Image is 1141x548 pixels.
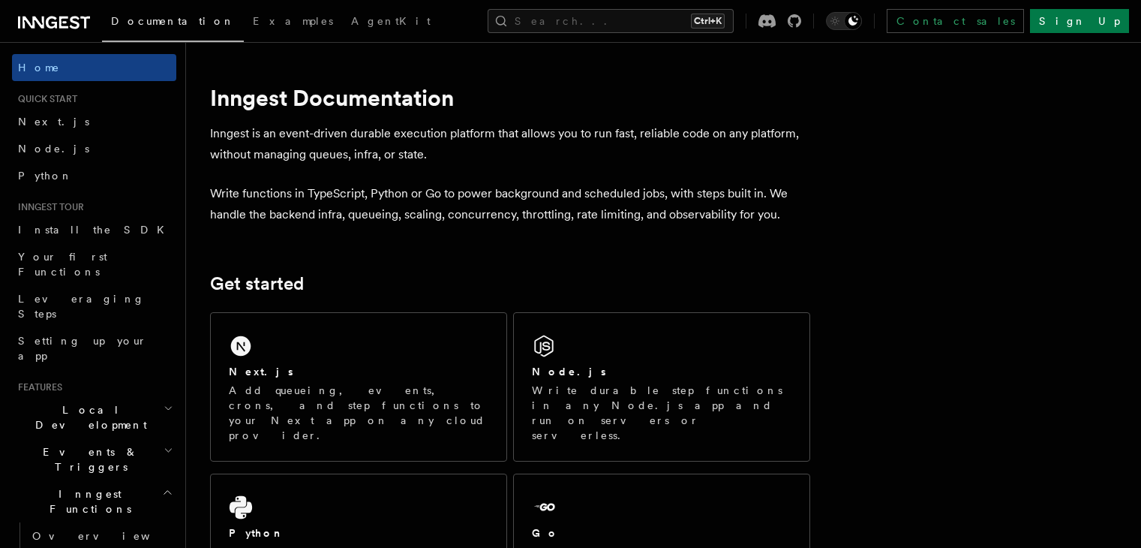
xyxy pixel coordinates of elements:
[351,15,431,27] span: AgentKit
[887,9,1024,33] a: Contact sales
[12,108,176,135] a: Next.js
[12,486,162,516] span: Inngest Functions
[12,135,176,162] a: Node.js
[210,273,304,294] a: Get started
[229,383,488,443] p: Add queueing, events, crons, and step functions to your Next app on any cloud provider.
[12,327,176,369] a: Setting up your app
[342,5,440,41] a: AgentKit
[18,293,145,320] span: Leveraging Steps
[210,312,507,462] a: Next.jsAdd queueing, events, crons, and step functions to your Next app on any cloud provider.
[111,15,235,27] span: Documentation
[488,9,734,33] button: Search...Ctrl+K
[12,285,176,327] a: Leveraging Steps
[102,5,244,42] a: Documentation
[1030,9,1129,33] a: Sign Up
[12,93,77,105] span: Quick start
[18,170,73,182] span: Python
[12,480,176,522] button: Inngest Functions
[18,251,107,278] span: Your first Functions
[532,525,559,540] h2: Go
[244,5,342,41] a: Examples
[12,54,176,81] a: Home
[229,525,284,540] h2: Python
[12,162,176,189] a: Python
[18,335,147,362] span: Setting up your app
[12,396,176,438] button: Local Development
[210,183,810,225] p: Write functions in TypeScript, Python or Go to power background and scheduled jobs, with steps bu...
[18,60,60,75] span: Home
[513,312,810,462] a: Node.jsWrite durable step functions in any Node.js app and run on servers or serverless.
[32,530,187,542] span: Overview
[691,14,725,29] kbd: Ctrl+K
[12,444,164,474] span: Events & Triggers
[532,364,606,379] h2: Node.js
[18,143,89,155] span: Node.js
[12,402,164,432] span: Local Development
[18,116,89,128] span: Next.js
[532,383,791,443] p: Write durable step functions in any Node.js app and run on servers or serverless.
[12,216,176,243] a: Install the SDK
[253,15,333,27] span: Examples
[12,201,84,213] span: Inngest tour
[12,438,176,480] button: Events & Triggers
[229,364,293,379] h2: Next.js
[12,243,176,285] a: Your first Functions
[18,224,173,236] span: Install the SDK
[12,381,62,393] span: Features
[210,84,810,111] h1: Inngest Documentation
[210,123,810,165] p: Inngest is an event-driven durable execution platform that allows you to run fast, reliable code ...
[826,12,862,30] button: Toggle dark mode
